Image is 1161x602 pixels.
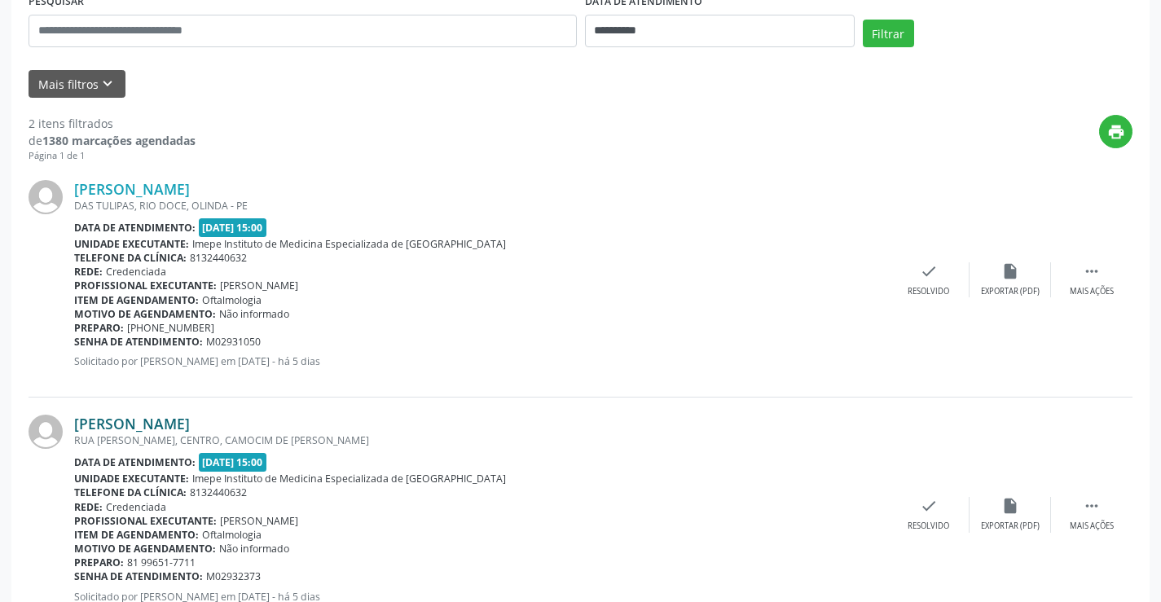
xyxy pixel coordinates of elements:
[206,569,261,583] span: M02932373
[74,199,888,213] div: DAS TULIPAS, RIO DOCE, OLINDA - PE
[192,237,506,251] span: Imepe Instituto de Medicina Especializada de [GEOGRAPHIC_DATA]
[908,286,949,297] div: Resolvido
[1099,115,1132,148] button: print
[981,521,1040,532] div: Exportar (PDF)
[863,20,914,47] button: Filtrar
[1107,123,1125,141] i: print
[74,307,216,321] b: Motivo de agendamento:
[920,262,938,280] i: check
[199,453,267,472] span: [DATE] 15:00
[29,180,63,214] img: img
[29,149,196,163] div: Página 1 de 1
[74,237,189,251] b: Unidade executante:
[190,251,247,265] span: 8132440632
[190,486,247,499] span: 8132440632
[29,415,63,449] img: img
[42,133,196,148] strong: 1380 marcações agendadas
[99,75,117,93] i: keyboard_arrow_down
[74,335,203,349] b: Senha de atendimento:
[74,500,103,514] b: Rede:
[74,528,199,542] b: Item de agendamento:
[29,115,196,132] div: 2 itens filtrados
[981,286,1040,297] div: Exportar (PDF)
[219,542,289,556] span: Não informado
[74,321,124,335] b: Preparo:
[127,556,196,569] span: 81 99651-7711
[920,497,938,515] i: check
[199,218,267,237] span: [DATE] 15:00
[74,514,217,528] b: Profissional executante:
[74,556,124,569] b: Preparo:
[106,500,166,514] span: Credenciada
[206,335,261,349] span: M02931050
[29,70,125,99] button: Mais filtroskeyboard_arrow_down
[1070,286,1114,297] div: Mais ações
[74,265,103,279] b: Rede:
[220,279,298,292] span: [PERSON_NAME]
[192,472,506,486] span: Imepe Instituto de Medicina Especializada de [GEOGRAPHIC_DATA]
[74,180,190,198] a: [PERSON_NAME]
[1001,262,1019,280] i: insert_drive_file
[74,455,196,469] b: Data de atendimento:
[74,251,187,265] b: Telefone da clínica:
[202,293,262,307] span: Oftalmologia
[74,486,187,499] b: Telefone da clínica:
[74,221,196,235] b: Data de atendimento:
[1083,497,1101,515] i: 
[74,433,888,447] div: RUA [PERSON_NAME], CENTRO, CAMOCIM DE [PERSON_NAME]
[74,415,190,433] a: [PERSON_NAME]
[908,521,949,532] div: Resolvido
[106,265,166,279] span: Credenciada
[1083,262,1101,280] i: 
[220,514,298,528] span: [PERSON_NAME]
[29,132,196,149] div: de
[74,354,888,368] p: Solicitado por [PERSON_NAME] em [DATE] - há 5 dias
[1070,521,1114,532] div: Mais ações
[1001,497,1019,515] i: insert_drive_file
[74,279,217,292] b: Profissional executante:
[219,307,289,321] span: Não informado
[74,472,189,486] b: Unidade executante:
[127,321,214,335] span: [PHONE_NUMBER]
[74,293,199,307] b: Item de agendamento:
[74,569,203,583] b: Senha de atendimento:
[74,542,216,556] b: Motivo de agendamento:
[202,528,262,542] span: Oftalmologia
